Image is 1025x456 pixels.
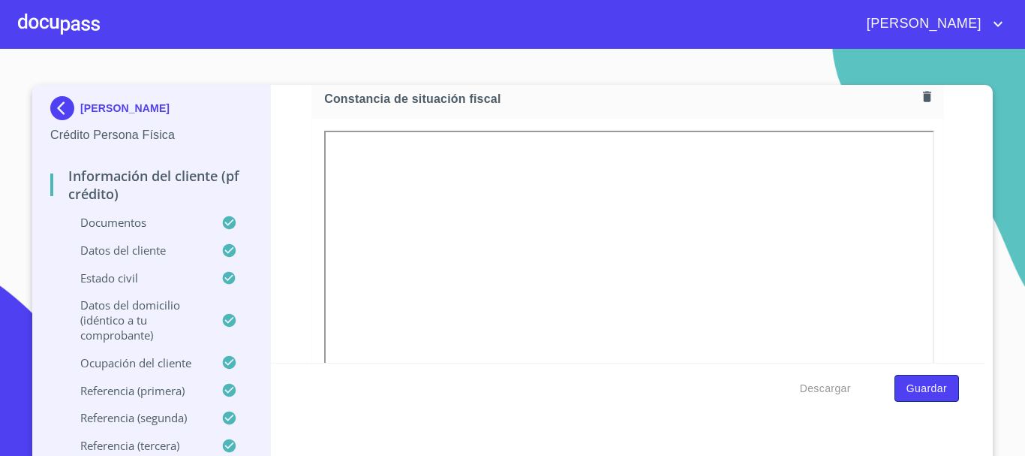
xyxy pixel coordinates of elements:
[50,270,221,285] p: Estado Civil
[324,91,917,107] span: Constancia de situación fiscal
[50,96,252,126] div: [PERSON_NAME]
[50,383,221,398] p: Referencia (primera)
[50,438,221,453] p: Referencia (tercera)
[50,243,221,258] p: Datos del cliente
[80,102,170,114] p: [PERSON_NAME]
[50,297,221,343] p: Datos del domicilio (idéntico a tu comprobante)
[855,12,989,36] span: [PERSON_NAME]
[50,126,252,144] p: Crédito Persona Física
[50,167,252,203] p: Información del cliente (PF crédito)
[50,355,221,370] p: Ocupación del Cliente
[50,96,80,120] img: Docupass spot blue
[906,379,947,398] span: Guardar
[855,12,1007,36] button: account of current user
[50,410,221,425] p: Referencia (segunda)
[894,375,959,403] button: Guardar
[800,379,851,398] span: Descargar
[50,215,221,230] p: Documentos
[794,375,857,403] button: Descargar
